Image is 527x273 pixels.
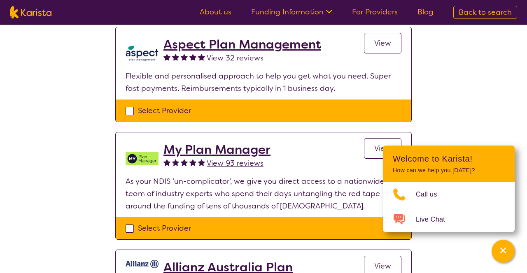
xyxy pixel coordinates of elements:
[126,70,401,95] p: Flexible and personalised approach to help you get what you need. Super fast payments. Reimbursem...
[416,188,447,201] span: Call us
[189,53,196,60] img: fullstar
[207,158,263,168] span: View 93 reviews
[200,7,231,17] a: About us
[393,167,505,174] p: How can we help you [DATE]?
[374,261,391,271] span: View
[417,7,434,17] a: Blog
[374,143,391,153] span: View
[364,33,401,53] a: View
[251,7,332,17] a: Funding Information
[364,138,401,159] a: View
[126,260,159,268] img: rr7gtpqyd7oaeufumguf.jpg
[10,6,51,19] img: Karista logo
[172,159,179,166] img: fullstar
[374,38,391,48] span: View
[181,53,188,60] img: fullstar
[393,154,505,164] h2: Welcome to Karista!
[207,52,263,64] a: View 32 reviews
[198,159,205,166] img: fullstar
[492,240,515,263] button: Channel Menu
[163,53,170,60] img: fullstar
[163,159,170,166] img: fullstar
[383,182,515,232] ul: Choose channel
[416,213,455,226] span: Live Chat
[172,53,179,60] img: fullstar
[126,142,159,175] img: v05irhjwnjh28ktdyyfd.png
[453,6,517,19] a: Back to search
[383,146,515,232] div: Channel Menu
[126,175,401,212] p: As your NDIS ‘un-complicator’, we give you direct access to a nationwide team of industry experts...
[459,7,512,17] span: Back to search
[352,7,398,17] a: For Providers
[181,159,188,166] img: fullstar
[163,37,321,52] a: Aspect Plan Management
[207,53,263,63] span: View 32 reviews
[189,159,196,166] img: fullstar
[207,157,263,169] a: View 93 reviews
[163,142,270,157] a: My Plan Manager
[126,37,159,70] img: lkb8hqptqmnl8bp1urdw.png
[198,53,205,60] img: fullstar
